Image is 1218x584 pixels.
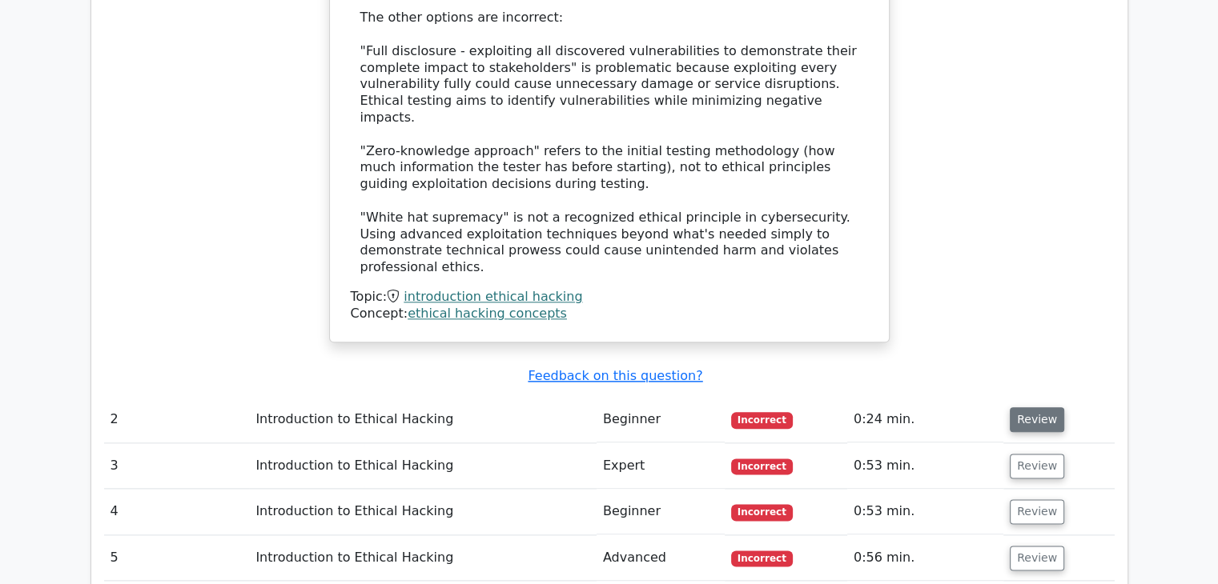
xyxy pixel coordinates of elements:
[104,443,250,489] td: 3
[597,535,725,581] td: Advanced
[249,489,596,534] td: Introduction to Ethical Hacking
[1010,546,1064,570] button: Review
[731,458,793,474] span: Incorrect
[597,489,725,534] td: Beginner
[1010,407,1064,432] button: Review
[249,535,596,581] td: Introduction to Ethical Hacking
[847,397,1003,442] td: 0:24 min.
[731,504,793,520] span: Incorrect
[104,397,250,442] td: 2
[731,412,793,428] span: Incorrect
[408,306,567,321] a: ethical hacking concepts
[1010,499,1064,524] button: Review
[351,306,868,322] div: Concept:
[104,535,250,581] td: 5
[528,368,702,383] a: Feedback on this question?
[847,443,1003,489] td: 0:53 min.
[597,443,725,489] td: Expert
[351,289,868,306] div: Topic:
[731,550,793,566] span: Incorrect
[249,397,596,442] td: Introduction to Ethical Hacking
[597,397,725,442] td: Beginner
[404,289,582,304] a: introduction ethical hacking
[847,535,1003,581] td: 0:56 min.
[104,489,250,534] td: 4
[847,489,1003,534] td: 0:53 min.
[1010,454,1064,478] button: Review
[249,443,596,489] td: Introduction to Ethical Hacking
